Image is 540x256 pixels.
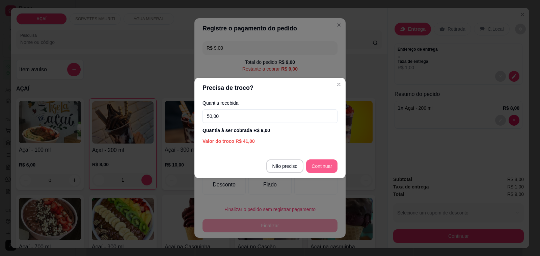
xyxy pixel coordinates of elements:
div: Quantia à ser cobrada R$ 9,00 [202,127,337,134]
button: Close [333,79,344,90]
label: Quantia recebida [202,101,337,105]
div: Valor do troco R$ 41,00 [202,138,337,145]
button: Continuar [306,159,337,173]
header: Precisa de troco? [194,78,346,98]
button: Não preciso [266,159,304,173]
